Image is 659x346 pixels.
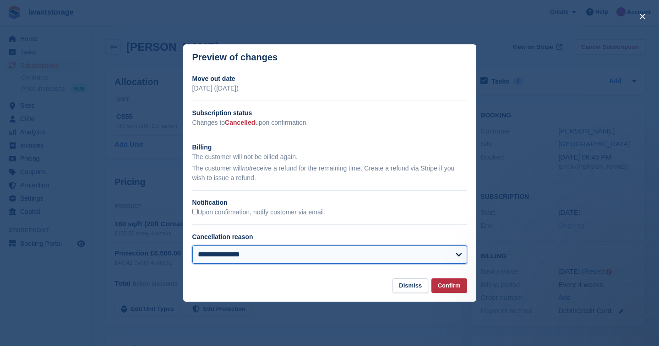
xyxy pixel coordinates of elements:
[192,108,467,118] h2: Subscription status
[392,278,428,293] button: Dismiss
[192,233,253,240] label: Cancellation reason
[242,165,251,172] em: not
[225,119,255,126] span: Cancelled
[635,9,650,24] button: close
[192,198,467,208] h2: Notification
[192,52,278,63] p: Preview of changes
[431,278,467,293] button: Confirm
[192,209,198,214] input: Upon confirmation, notify customer via email.
[192,84,467,93] p: [DATE] ([DATE])
[192,118,467,128] p: Changes to upon confirmation.
[192,164,467,183] p: The customer will receive a refund for the remaining time. Create a refund via Stripe if you wish...
[192,208,326,217] label: Upon confirmation, notify customer via email.
[192,143,467,152] h2: Billing
[192,152,467,162] p: The customer will not be billed again.
[192,74,467,84] h2: Move out date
